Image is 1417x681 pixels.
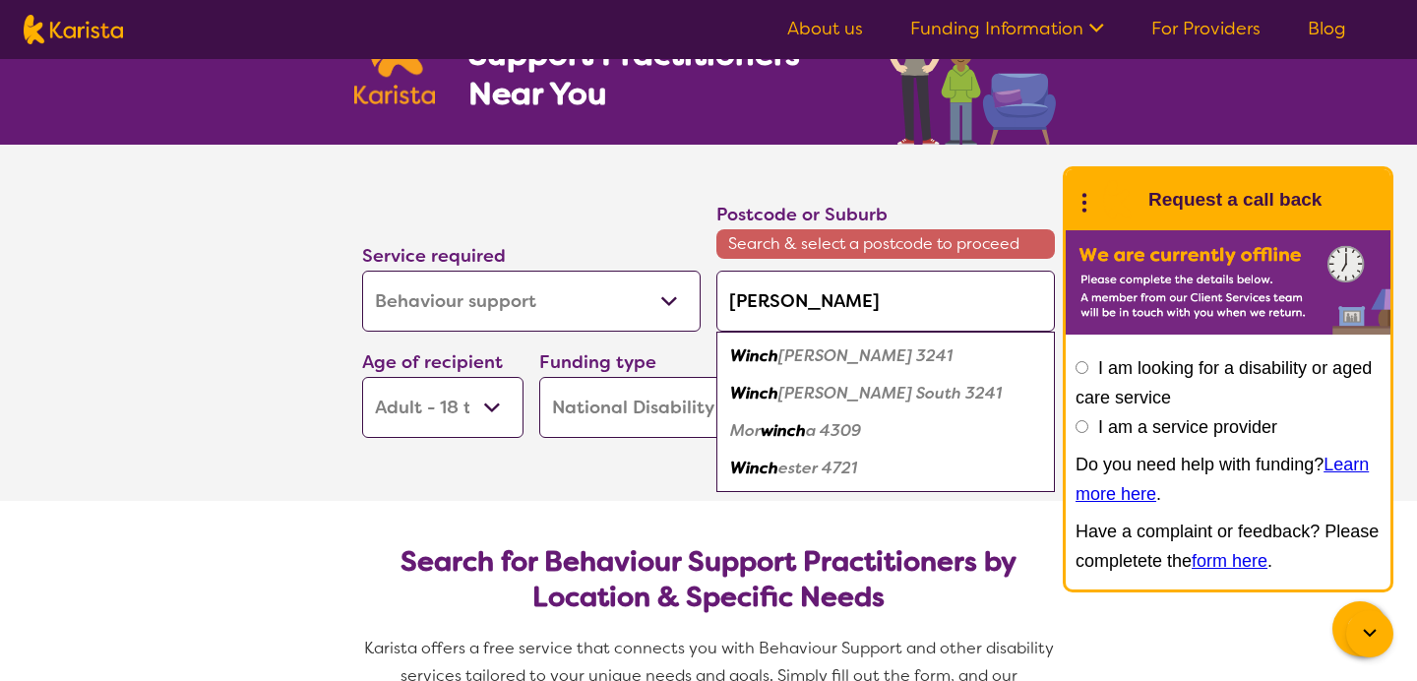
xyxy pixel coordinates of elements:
[1151,17,1261,40] a: For Providers
[378,544,1039,615] h2: Search for Behaviour Support Practitioners by Location & Specific Needs
[778,383,1002,403] em: [PERSON_NAME] South 3241
[1076,358,1372,407] label: I am looking for a disability or aged care service
[1097,180,1137,219] img: Karista
[910,17,1104,40] a: Funding Information
[1066,230,1390,335] img: Karista offline chat form to request call back
[726,412,1045,450] div: Morwincha 4309
[730,383,778,403] em: Winch
[1076,450,1381,509] p: Do you need help with funding? .
[716,229,1055,259] span: Search & select a postcode to proceed
[716,203,888,226] label: Postcode or Suburb
[362,244,506,268] label: Service required
[726,450,1045,487] div: Winchester 4721
[1076,517,1381,576] p: Have a complaint or feedback? Please completete the .
[1332,601,1387,656] button: Channel Menu
[730,420,761,441] em: Mor
[730,345,778,366] em: Winch
[778,458,857,478] em: ester 4721
[1192,551,1267,571] a: form here
[1308,17,1346,40] a: Blog
[1098,417,1277,437] label: I am a service provider
[806,420,861,441] em: a 4309
[730,458,778,478] em: Winch
[726,338,1045,375] div: Winchelsea 3241
[787,17,863,40] a: About us
[778,345,953,366] em: [PERSON_NAME] 3241
[539,350,656,374] label: Funding type
[761,420,806,441] em: winch
[726,375,1045,412] div: Winchelsea South 3241
[24,15,123,44] img: Karista logo
[362,350,503,374] label: Age of recipient
[716,271,1055,332] input: Type
[1148,185,1322,215] h1: Request a call back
